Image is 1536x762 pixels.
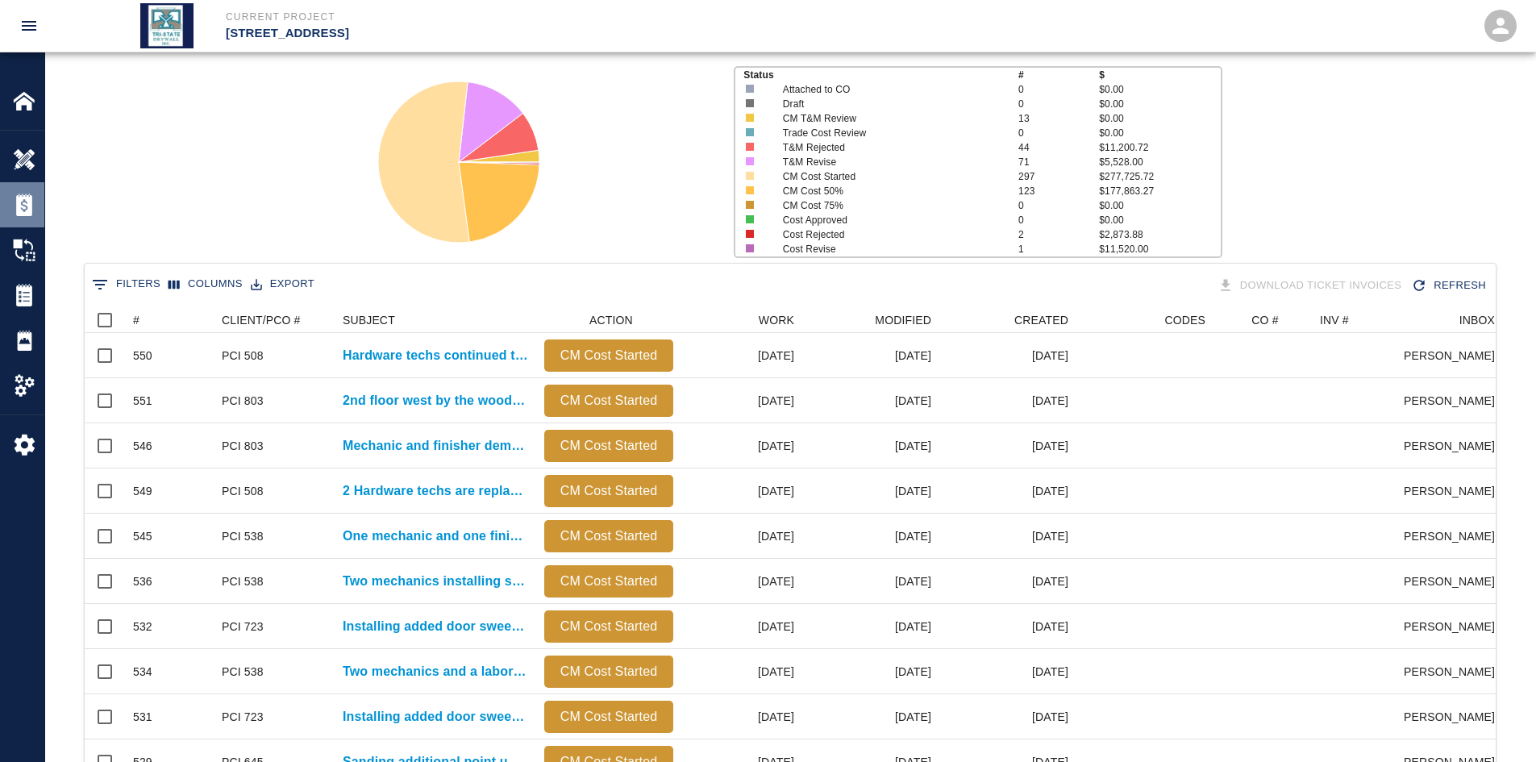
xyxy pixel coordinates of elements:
p: Draft [783,97,995,111]
a: Hardware techs continued the work [DATE] and this week... [343,346,528,365]
p: CM Cost Started [551,617,667,636]
div: CREATED [939,307,1076,333]
div: PCI 723 [222,618,264,635]
div: SUBJECT [335,307,536,333]
div: [DATE] [802,514,939,559]
button: Export [247,272,318,297]
div: [DATE] [939,604,1076,649]
p: $5,528.00 [1099,155,1220,169]
div: MODIFIED [875,307,931,333]
p: T&M Revise [783,155,995,169]
a: 2nd floor west by the wood ceiling SPC 10. Finisher... [343,391,528,410]
div: [DATE] [802,694,939,739]
p: $0.00 [1099,213,1220,227]
div: INV # [1312,307,1405,333]
img: Tri State Drywall [140,3,194,48]
p: Cost Rejected [783,227,995,242]
div: 551 [133,393,152,409]
p: $0.00 [1099,111,1220,126]
a: Two mechanics and a laborer installing shelves in the cages... [343,662,528,681]
p: CM T&M Review [783,111,995,126]
div: [DATE] [681,468,802,514]
div: 532 [133,618,152,635]
p: 0 [1018,213,1099,227]
button: Show filters [88,272,164,298]
div: CLIENT/PCO # [214,307,335,333]
div: ACTION [589,307,633,333]
div: 546 [133,438,152,454]
div: [DATE] [939,378,1076,423]
div: PCI 508 [222,483,264,499]
div: 534 [133,664,152,680]
p: $11,520.00 [1099,242,1220,256]
div: [PERSON_NAME] [1405,468,1503,514]
div: ACTION [536,307,681,333]
div: [PERSON_NAME] [1405,694,1503,739]
p: Current Project [226,10,855,24]
div: [DATE] [681,649,802,694]
div: CLIENT/PCO # [222,307,301,333]
div: SUBJECT [343,307,395,333]
div: [DATE] [681,604,802,649]
p: 0 [1018,198,1099,213]
p: $2,873.88 [1099,227,1220,242]
button: Refresh [1408,272,1492,300]
a: Installing added door sweeps and gaskets to bathroom doors on... [343,707,528,727]
div: [DATE] [939,333,1076,378]
a: Mechanic and finisher demolished and patching the wall with wall... [343,436,528,456]
p: 0 [1018,126,1099,140]
div: [DATE] [681,378,802,423]
div: PCI 508 [222,348,264,364]
div: [DATE] [681,694,802,739]
div: PCI 538 [222,573,264,589]
p: Status [743,68,1018,82]
p: 0 [1018,82,1099,97]
div: INV # [1320,307,1349,333]
p: CM Cost Started [551,572,667,591]
p: $277,725.72 [1099,169,1220,184]
p: 1 [1018,242,1099,256]
div: 545 [133,528,152,544]
p: $0.00 [1099,126,1220,140]
div: [DATE] [802,649,939,694]
a: 2 Hardware techs are replacing the original level handle locksets... [343,481,528,501]
div: CODES [1076,307,1213,333]
p: CM Cost Started [551,346,667,365]
p: CM Cost Started [551,662,667,681]
a: Two mechanics installing shelving in cages on B1 level. [343,572,528,591]
p: $177,863.27 [1099,184,1220,198]
div: [PERSON_NAME] [1405,333,1503,378]
p: CM Cost Started [551,707,667,727]
p: Cost Revise [783,242,995,256]
a: Installing added door sweeps single bathrooms 8th floor down. Remove... [343,617,528,636]
div: 549 [133,483,152,499]
div: [DATE] [939,423,1076,468]
div: PCI 538 [222,528,264,544]
p: 71 [1018,155,1099,169]
div: PCI 803 [222,438,264,454]
button: Select columns [164,272,247,297]
a: One mechanic and one finisher framing and patching 5 locations... [343,527,528,546]
div: Tickets download in groups of 15 [1214,272,1409,300]
div: [DATE] [681,559,802,604]
p: 44 [1018,140,1099,155]
div: [DATE] [939,559,1076,604]
div: WORK [759,307,794,333]
p: CM Cost 50% [783,184,995,198]
div: [DATE] [681,333,802,378]
p: Cost Approved [783,213,995,227]
div: [PERSON_NAME] [1405,604,1503,649]
div: [DATE] [802,559,939,604]
p: $0.00 [1099,198,1220,213]
div: # [133,307,139,333]
p: 123 [1018,184,1099,198]
div: [DATE] [802,333,939,378]
div: [DATE] [681,514,802,559]
div: MODIFIED [802,307,939,333]
p: Attached to CO [783,82,995,97]
div: PCI 803 [222,393,264,409]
